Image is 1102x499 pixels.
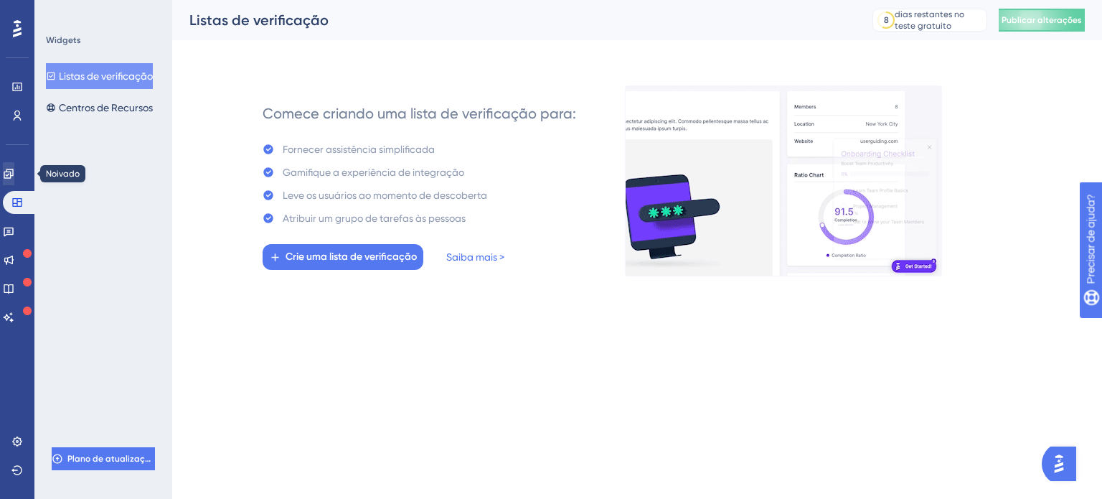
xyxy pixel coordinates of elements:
font: Leve os usuários ao momento de descoberta [283,190,487,201]
font: Comece criando uma lista de verificação para: [263,105,576,122]
button: Plano de atualização [52,447,155,470]
font: Precisar de ajuda? [34,6,123,17]
font: Fornecer assistência simplificada [283,144,435,155]
font: Saiba mais > [446,251,504,263]
button: Publicar alterações [999,9,1085,32]
button: Crie uma lista de verificação [263,244,423,270]
font: 8 [884,15,889,25]
font: Publicar alterações [1002,15,1082,25]
font: Plano de atualização [67,454,156,464]
font: Crie uma lista de verificação [286,251,417,263]
font: Listas de verificação [189,11,329,29]
a: Saiba mais > [446,248,504,266]
font: Listas de verificação [59,70,153,82]
font: Centros de Recursos [59,102,153,113]
button: Listas de verificação [46,63,153,89]
font: Gamifique a experiência de integração [283,167,464,178]
iframe: Iniciador do Assistente de IA do UserGuiding [1042,442,1085,485]
font: Widgets [46,35,81,45]
img: e28e67207451d1beac2d0b01ddd05b56.gif [625,85,942,276]
button: Centros de Recursos [46,95,153,121]
font: dias restantes no teste gratuito [895,9,964,31]
font: Atribuir um grupo de tarefas às pessoas [283,213,466,224]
